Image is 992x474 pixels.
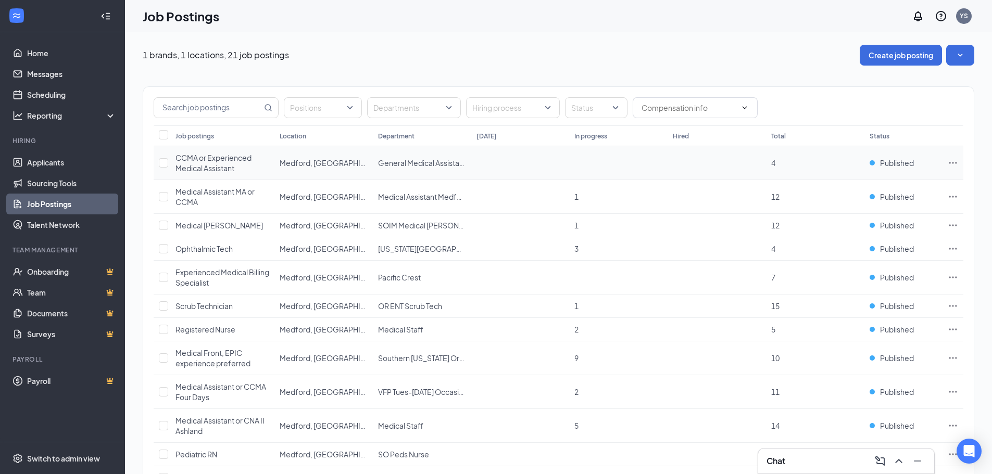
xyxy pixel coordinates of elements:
[880,191,914,202] span: Published
[946,45,974,66] button: SmallChevronDown
[27,43,116,63] a: Home
[373,146,471,180] td: General Medical Assistant
[274,237,373,261] td: Medford, OR
[771,387,780,396] span: 11
[948,301,958,311] svg: Ellipses
[280,192,390,201] span: Medford, [GEOGRAPHIC_DATA]
[373,294,471,318] td: OR ENT Scrub Tech
[948,387,958,397] svg: Ellipses
[957,439,982,464] div: Open Intercom Messenger
[948,420,958,431] svg: Ellipses
[880,387,914,397] span: Published
[274,294,373,318] td: Medford, OR
[880,301,914,311] span: Published
[27,152,116,173] a: Applicants
[574,353,579,363] span: 9
[880,324,914,335] span: Published
[874,455,886,467] svg: ComposeMessage
[154,98,262,118] input: Search job postings
[960,11,968,20] div: YS
[143,7,219,25] h1: Job Postings
[274,180,373,214] td: Medford, OR
[175,301,233,311] span: Scrub Technician
[175,382,266,402] span: Medical Assistant or CCMA Four Days
[280,301,390,311] span: Medford, [GEOGRAPHIC_DATA]
[280,387,390,396] span: Medford, [GEOGRAPHIC_DATA]
[27,303,116,324] a: DocumentsCrown
[574,301,579,311] span: 1
[27,282,116,303] a: TeamCrown
[378,158,466,168] span: General Medical Assistant
[948,272,958,283] svg: Ellipses
[27,110,117,121] div: Reporting
[280,450,390,459] span: Medford, [GEOGRAPHIC_DATA]
[274,341,373,375] td: Medford, OR
[175,348,250,368] span: Medical Front, EPIC experience preferred
[378,421,423,430] span: Medical Staff
[880,420,914,431] span: Published
[948,191,958,202] svg: Ellipses
[175,325,235,334] span: Registered Nurse
[955,50,965,60] svg: SmallChevronDown
[766,125,864,146] th: Total
[373,237,471,261] td: Oregon Retina Center
[12,110,23,121] svg: Analysis
[373,318,471,341] td: Medical Staff
[175,132,214,140] div: Job postings
[771,158,775,168] span: 4
[574,192,579,201] span: 1
[27,261,116,282] a: OnboardingCrown
[175,416,265,435] span: Medical Assistant or CNA II Ashland
[378,273,421,282] span: Pacific Crest
[771,244,775,253] span: 4
[12,246,114,254] div: Team Management
[378,301,442,311] span: OR ENT Scrub Tech
[740,104,749,112] svg: ChevronDown
[668,125,766,146] th: Hired
[175,450,217,459] span: Pediatric RN
[373,180,471,214] td: Medical Assistant Medford
[948,158,958,168] svg: Ellipses
[175,153,252,173] span: CCMA or Experienced Medical Assistant
[378,353,494,363] span: Southern [US_STATE] Orthopedics
[27,453,100,464] div: Switch to admin view
[101,11,111,21] svg: Collapse
[27,324,116,344] a: SurveysCrown
[274,318,373,341] td: Medford, OR
[280,353,390,363] span: Medford, [GEOGRAPHIC_DATA]
[27,214,116,235] a: Talent Network
[274,375,373,409] td: Medford, OR
[274,214,373,237] td: Medford, OR
[280,221,390,230] span: Medford, [GEOGRAPHIC_DATA]
[771,301,780,311] span: 15
[11,10,22,21] svg: WorkstreamLogo
[642,102,736,113] input: Compensation info
[373,214,471,237] td: SOIM Medical Biller
[471,125,570,146] th: [DATE]
[274,409,373,443] td: Medford, OR
[280,273,390,282] span: Medford, [GEOGRAPHIC_DATA]
[373,409,471,443] td: Medical Staff
[143,49,289,61] p: 1 brands, 1 locations, 21 job postings
[264,104,272,112] svg: MagnifyingGlass
[27,173,116,194] a: Sourcing Tools
[872,453,888,469] button: ComposeMessage
[27,194,116,214] a: Job Postings
[574,244,579,253] span: 3
[175,244,233,253] span: Ophthalmic Tech
[373,341,471,375] td: Southern Oregon Orthopedics
[280,158,390,168] span: Medford, [GEOGRAPHIC_DATA]
[893,455,905,467] svg: ChevronUp
[373,261,471,294] td: Pacific Crest
[27,63,116,84] a: Messages
[274,146,373,180] td: Medford, OR
[880,158,914,168] span: Published
[771,273,775,282] span: 7
[912,10,924,22] svg: Notifications
[771,192,780,201] span: 12
[12,453,23,464] svg: Settings
[890,453,907,469] button: ChevronUp
[880,244,914,254] span: Published
[574,221,579,230] span: 1
[948,220,958,230] svg: Ellipses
